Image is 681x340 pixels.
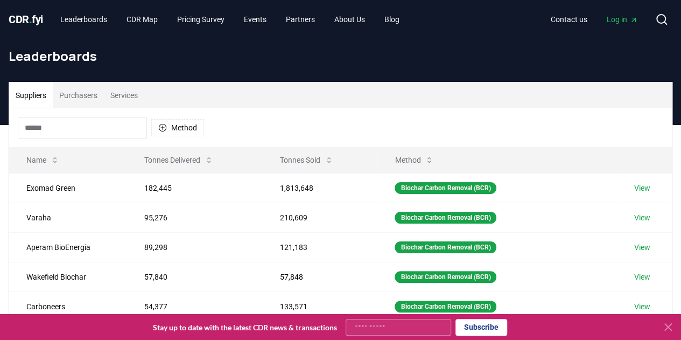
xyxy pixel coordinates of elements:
nav: Main [52,10,408,29]
button: Services [104,82,144,108]
a: Contact us [542,10,596,29]
a: View [634,183,650,193]
a: View [634,212,650,223]
a: View [634,242,650,253]
span: Log in [607,14,638,25]
td: Varaha [9,203,127,232]
div: Biochar Carbon Removal (BCR) [395,301,496,313]
td: 133,571 [263,292,378,321]
td: Carboneers [9,292,127,321]
nav: Main [542,10,647,29]
a: View [634,301,650,312]
a: Events [235,10,275,29]
h1: Leaderboards [9,47,672,65]
a: Pricing Survey [169,10,233,29]
td: 95,276 [127,203,263,232]
a: View [634,272,650,282]
a: Leaderboards [52,10,116,29]
button: Tonnes Delivered [136,149,222,171]
a: CDR.fyi [9,12,43,27]
div: Biochar Carbon Removal (BCR) [395,241,496,253]
td: Exomad Green [9,173,127,203]
span: CDR fyi [9,13,43,26]
td: Aperam BioEnergia [9,232,127,262]
button: Method [386,149,442,171]
div: Biochar Carbon Removal (BCR) [395,212,496,224]
button: Tonnes Sold [271,149,342,171]
td: Wakefield Biochar [9,262,127,292]
td: 57,840 [127,262,263,292]
span: . [29,13,32,26]
td: 121,183 [263,232,378,262]
button: Name [18,149,68,171]
div: Biochar Carbon Removal (BCR) [395,271,496,283]
a: Partners [277,10,324,29]
td: 54,377 [127,292,263,321]
td: 1,813,648 [263,173,378,203]
td: 57,848 [263,262,378,292]
button: Suppliers [9,82,53,108]
a: Log in [598,10,647,29]
a: Blog [376,10,408,29]
td: 182,445 [127,173,263,203]
td: 89,298 [127,232,263,262]
div: Biochar Carbon Removal (BCR) [395,182,496,194]
button: Method [151,119,204,136]
a: CDR Map [118,10,166,29]
a: About Us [326,10,374,29]
td: 210,609 [263,203,378,232]
button: Purchasers [53,82,104,108]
